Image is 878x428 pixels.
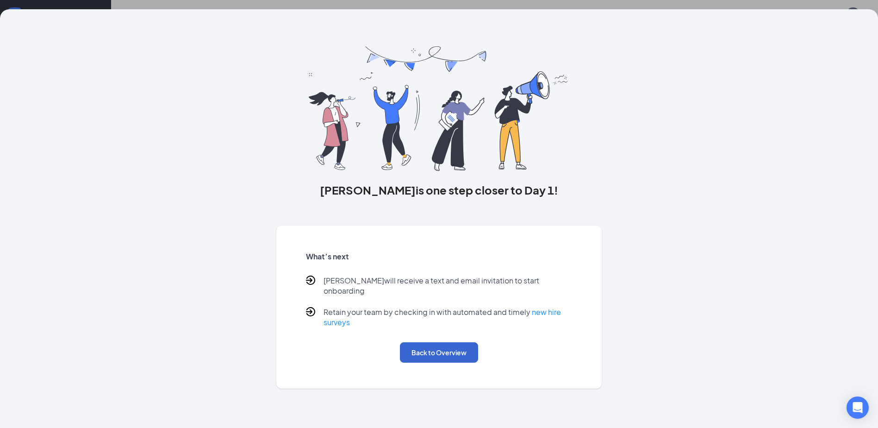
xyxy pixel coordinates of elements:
[324,307,573,327] p: Retain your team by checking in with automated and timely
[324,307,561,327] a: new hire surveys
[400,342,478,363] button: Back to Overview
[847,397,869,419] div: Open Intercom Messenger
[324,276,573,296] p: [PERSON_NAME] will receive a text and email invitation to start onboarding
[309,46,569,171] img: you are all set
[276,182,602,198] h3: [PERSON_NAME] is one step closer to Day 1!
[306,252,573,262] h5: What’s next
